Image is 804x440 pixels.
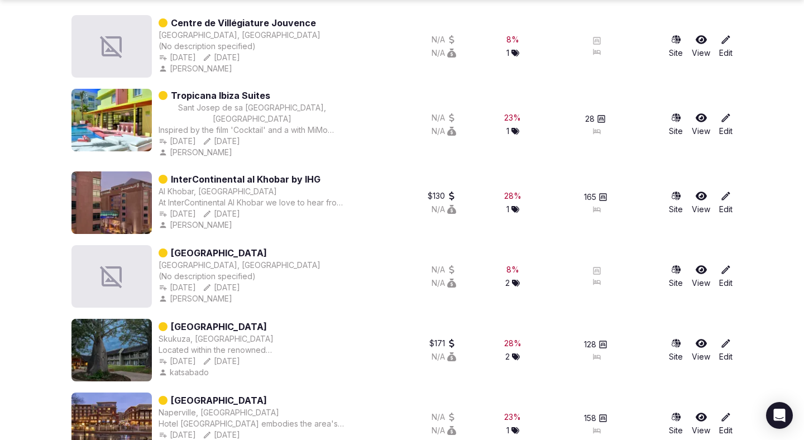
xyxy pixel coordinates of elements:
[504,412,521,423] div: 23 %
[504,112,521,123] button: 23%
[432,351,456,362] button: N/A
[506,264,519,275] div: 8 %
[584,413,607,424] button: 158
[719,112,733,137] a: Edit
[71,89,152,151] img: Featured image for Tropicana Ibiza Suites
[505,351,520,362] button: 2
[159,147,234,158] button: [PERSON_NAME]
[432,204,456,215] button: N/A
[171,89,270,102] a: Tropicana Ibiza Suites
[159,345,346,356] div: Located within the renowned [GEOGRAPHIC_DATA] in [GEOGRAPHIC_DATA]. Our lodge is your gateway to ...
[669,112,683,137] button: Site
[159,260,320,271] button: [GEOGRAPHIC_DATA], [GEOGRAPHIC_DATA]
[432,112,456,123] button: N/A
[719,34,733,59] a: Edit
[505,278,520,289] button: 2
[669,34,683,59] a: Site
[159,30,320,41] button: [GEOGRAPHIC_DATA], [GEOGRAPHIC_DATA]
[159,125,346,136] div: Inspired by the film 'Cocktail' and a with MiMo aesthetic combining tropical touches. Tropicana p...
[171,173,320,186] a: InterContinental al Khobar by IHG
[159,282,196,293] button: [DATE]
[669,264,683,289] button: Site
[159,186,277,197] button: Al Khobar, [GEOGRAPHIC_DATA]
[432,425,456,436] button: N/A
[506,204,519,215] button: 1
[203,356,240,367] div: [DATE]
[584,192,596,203] span: 165
[159,407,279,418] button: Naperville, [GEOGRAPHIC_DATA]
[159,219,234,231] div: [PERSON_NAME]
[669,338,683,362] button: Site
[159,208,196,219] button: [DATE]
[432,47,456,59] button: N/A
[171,16,316,30] a: Centre de Villégiature Jouvence
[584,339,607,350] button: 128
[506,126,519,137] div: 1
[432,126,456,137] button: N/A
[159,197,346,208] div: At InterContinental Al Khobar we love to hear from our guests, past, present and future! If you h...
[432,264,456,275] button: N/A
[159,356,196,367] button: [DATE]
[692,34,710,59] a: View
[159,63,234,74] button: [PERSON_NAME]
[429,338,456,349] button: $171
[159,271,320,282] div: (No description specified)
[692,338,710,362] a: View
[159,136,196,147] div: [DATE]
[159,52,196,63] button: [DATE]
[432,412,456,423] button: N/A
[71,319,152,381] img: Featured image for Skukuza Safari Lodge
[669,190,683,215] a: Site
[504,190,521,202] button: 28%
[506,47,519,59] button: 1
[719,338,733,362] a: Edit
[171,246,267,260] a: [GEOGRAPHIC_DATA]
[159,367,211,378] div: katsabado
[669,412,683,436] a: Site
[504,412,521,423] button: 23%
[506,425,519,436] button: 1
[432,34,456,45] button: N/A
[203,52,240,63] div: [DATE]
[159,293,234,304] button: [PERSON_NAME]
[203,282,240,293] button: [DATE]
[171,394,267,407] a: [GEOGRAPHIC_DATA]
[159,102,346,125] button: Sant Josep de sa [GEOGRAPHIC_DATA], [GEOGRAPHIC_DATA]
[432,278,456,289] button: N/A
[504,190,521,202] div: 28 %
[719,264,733,289] a: Edit
[584,413,596,424] span: 158
[159,333,274,345] button: Skukuza, [GEOGRAPHIC_DATA]
[203,136,240,147] button: [DATE]
[428,190,456,202] div: $130
[585,113,606,125] button: 28
[504,112,521,123] div: 23 %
